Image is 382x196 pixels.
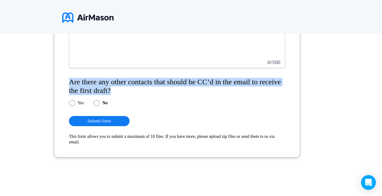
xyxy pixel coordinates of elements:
label: Yes [78,101,84,106]
span: This form allows you to submit a maximum of 10 files. If you have more, please upload zip files o... [69,134,275,144]
span: 0 / 500 [267,59,280,65]
div: Open Intercom Messenger [361,175,376,190]
button: Submit form [69,116,130,126]
h4: Are there any other contacts that should be CC’d in the email to receive the first draft? [69,78,285,95]
img: logo [62,10,114,25]
label: No [102,101,107,106]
